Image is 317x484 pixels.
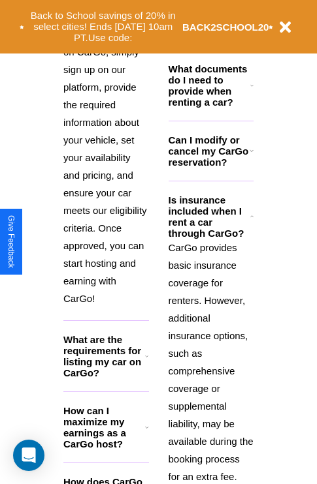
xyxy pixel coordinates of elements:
b: BACK2SCHOOL20 [182,22,269,33]
h3: What are the requirements for listing my car on CarGo? [63,334,145,378]
div: Open Intercom Messenger [13,440,44,471]
h3: Can I modify or cancel my CarGo reservation? [169,134,250,168]
div: Give Feedback [7,215,16,268]
h3: How can I maximize my earnings as a CarGo host? [63,405,145,449]
p: To become a host on CarGo, simply sign up on our platform, provide the required information about... [63,25,149,307]
h3: What documents do I need to provide when renting a car? [169,63,251,108]
button: Back to School savings of 20% in select cities! Ends [DATE] 10am PT.Use code: [24,7,182,47]
h3: Is insurance included when I rent a car through CarGo? [169,194,250,239]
